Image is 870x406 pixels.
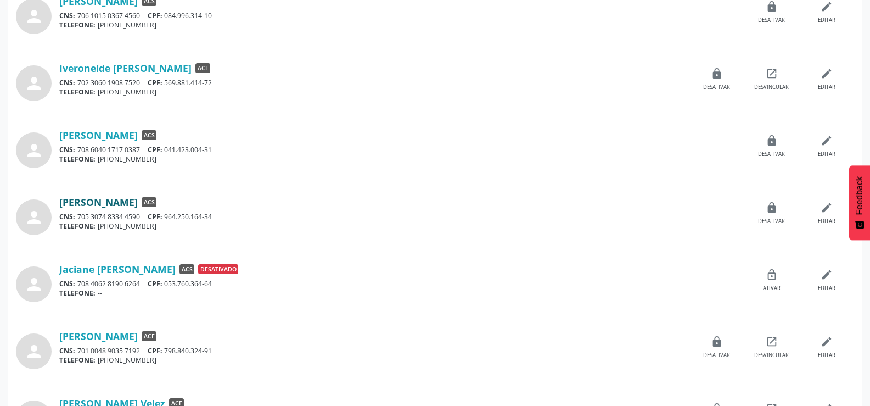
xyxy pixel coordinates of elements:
div: Desativar [758,16,785,24]
div: Desativar [703,84,730,91]
div: 705 3074 8334 4590 964.250.164-34 [59,212,744,221]
i: lock [766,135,778,147]
div: 706 1015 0367 4560 084.996.314-10 [59,11,744,20]
div: Desvincular [754,352,789,359]
div: Editar [818,84,835,91]
span: TELEFONE: [59,221,96,231]
div: Editar [818,218,835,225]
span: Feedback [855,176,865,215]
div: Desativar [758,218,785,225]
div: Editar [818,151,835,158]
div: Desativar [703,352,730,359]
div: [PHONE_NUMBER] [59,355,689,365]
span: CPF: [148,279,162,288]
a: [PERSON_NAME] [59,129,138,141]
div: [PHONE_NUMBER] [59,221,744,231]
span: ACE [142,331,156,341]
a: [PERSON_NAME] [59,196,138,208]
span: CNS: [59,78,75,87]
span: ACS [142,130,156,140]
div: [PHONE_NUMBER] [59,154,744,164]
span: Desativado [198,264,238,274]
i: edit [821,269,833,281]
span: CPF: [148,346,162,355]
span: CNS: [59,145,75,154]
div: Desativar [758,151,785,158]
div: [PHONE_NUMBER] [59,20,744,30]
i: edit [821,135,833,147]
i: lock [711,336,723,348]
div: Editar [818,16,835,24]
div: 702 3060 1908 7520 569.881.414-72 [59,78,689,87]
span: ACE [195,63,210,73]
i: person [24,342,44,361]
div: Desvincular [754,84,789,91]
span: TELEFONE: [59,87,96,97]
i: person [24,208,44,227]
i: lock [766,1,778,13]
i: person [24,74,44,93]
span: ACS [142,197,156,207]
div: 708 4062 8190 6264 053.760.364-64 [59,279,744,288]
div: [PHONE_NUMBER] [59,87,689,97]
i: edit [821,1,833,13]
span: TELEFONE: [59,154,96,164]
i: open_in_new [766,336,778,348]
i: edit [821,68,833,80]
span: CNS: [59,346,75,355]
span: CPF: [148,145,162,154]
button: Feedback - Mostrar pesquisa [849,165,870,240]
div: Editar [818,352,835,359]
div: 708 6040 1717 0387 041.423.004-31 [59,145,744,154]
div: 701 0048 9035 7192 798.840.324-91 [59,346,689,355]
span: CPF: [148,11,162,20]
span: CNS: [59,212,75,221]
span: ACS [179,264,194,274]
div: -- [59,288,744,298]
span: CNS: [59,11,75,20]
i: lock [711,68,723,80]
i: lock [766,202,778,214]
span: CPF: [148,78,162,87]
a: Jaciane [PERSON_NAME] [59,263,176,275]
i: person [24,7,44,26]
span: TELEFONE: [59,355,96,365]
div: Editar [818,285,835,292]
span: TELEFONE: [59,20,96,30]
i: person [24,275,44,294]
span: CNS: [59,279,75,288]
a: [PERSON_NAME] [59,330,138,342]
i: open_in_new [766,68,778,80]
i: lock_open [766,269,778,281]
div: Ativar [763,285,781,292]
span: TELEFONE: [59,288,96,298]
a: Iveroneide [PERSON_NAME] [59,62,192,74]
i: edit [821,202,833,214]
i: person [24,141,44,160]
span: CPF: [148,212,162,221]
i: edit [821,336,833,348]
